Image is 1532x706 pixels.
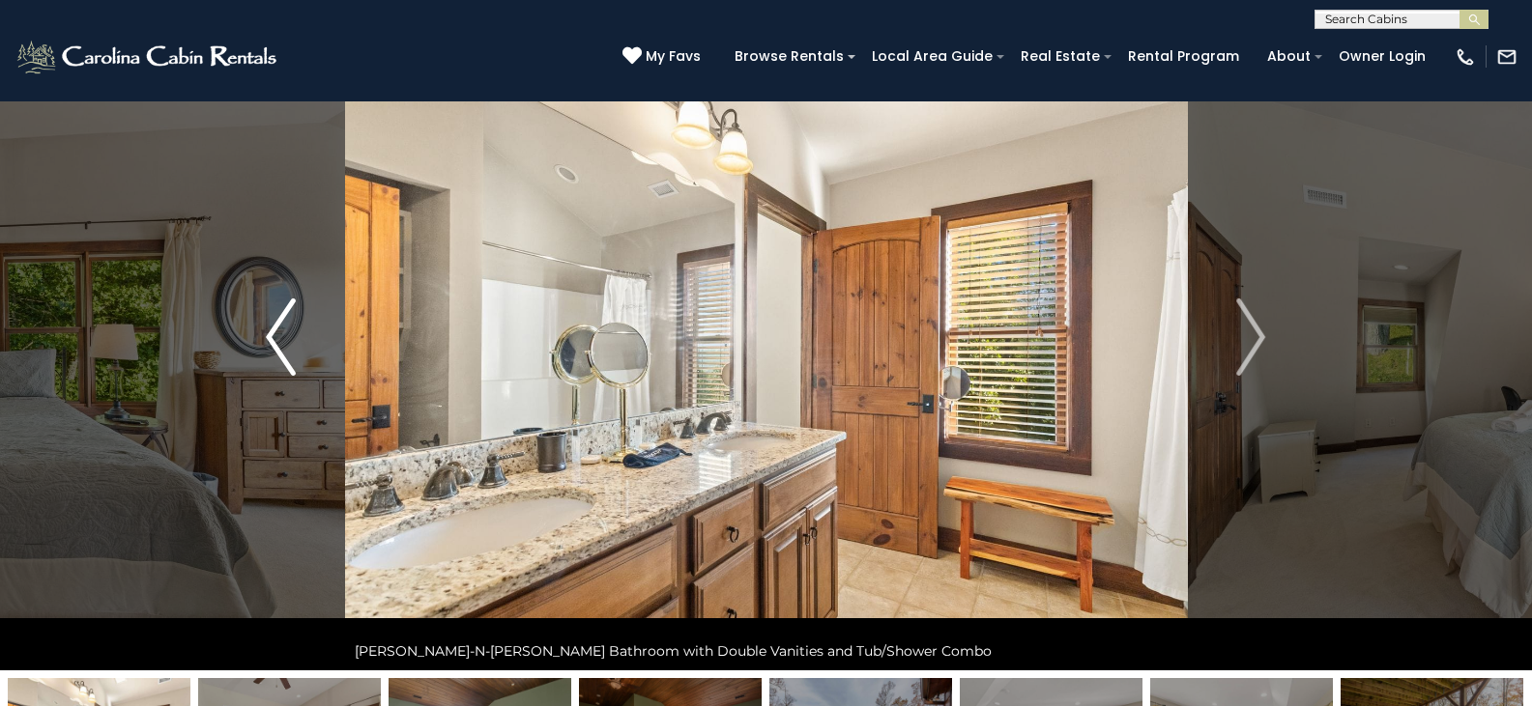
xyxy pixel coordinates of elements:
img: arrow [1236,298,1265,376]
button: Next [1187,4,1315,670]
button: Previous [217,4,344,670]
img: White-1-2.png [14,38,282,76]
span: My Favs [646,46,701,67]
a: Owner Login [1329,42,1435,71]
img: phone-regular-white.png [1455,46,1476,68]
a: My Favs [622,46,706,68]
img: arrow [266,298,295,376]
img: mail-regular-white.png [1496,46,1518,68]
a: Real Estate [1011,42,1110,71]
a: Rental Program [1118,42,1249,71]
a: Browse Rentals [725,42,853,71]
a: About [1257,42,1320,71]
a: Local Area Guide [862,42,1002,71]
div: [PERSON_NAME]-N-[PERSON_NAME] Bathroom with Double Vanities and Tub/Shower Combo [345,632,1188,670]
